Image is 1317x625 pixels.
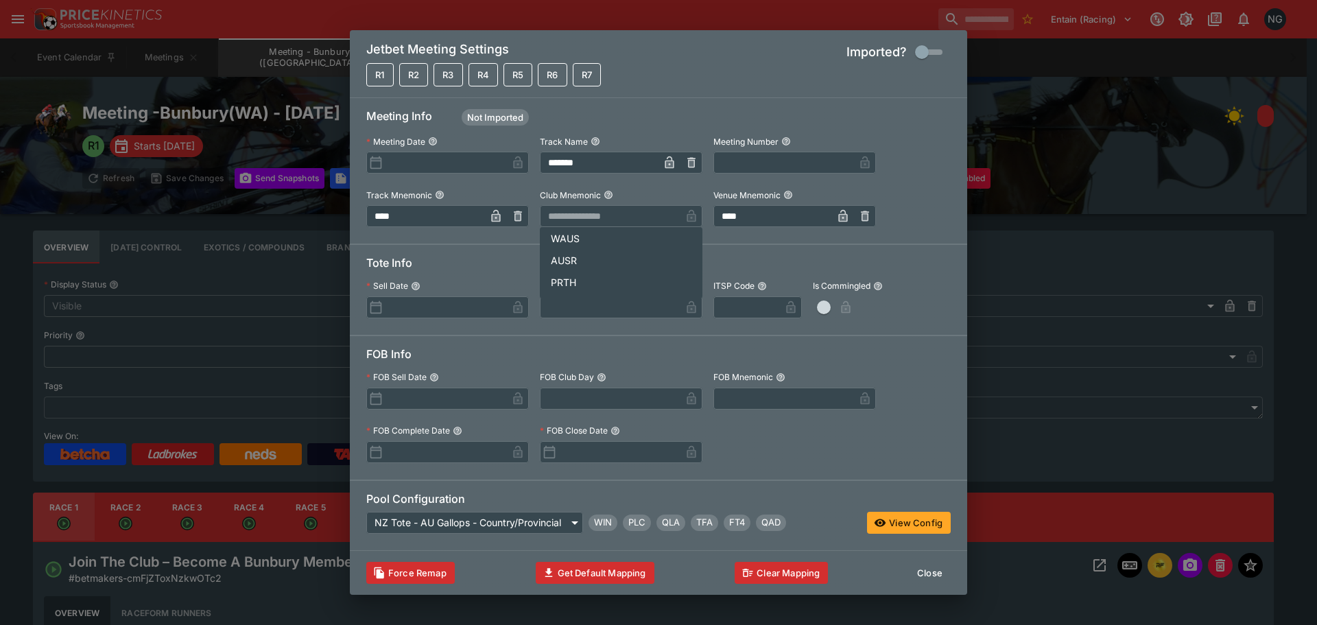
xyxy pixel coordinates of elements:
span: Not Imported [462,111,529,125]
button: FOB Complete Date [453,426,462,436]
button: Is Commingled [873,281,883,291]
div: First Four [724,515,750,531]
h5: Jetbet Meeting Settings [366,41,509,63]
span: PLC [623,516,651,530]
div: Trifecta [691,515,718,531]
p: Track Name [540,136,588,148]
div: NZ Tote - AU Gallops - Country/Provincial [366,512,583,534]
div: Win [589,515,617,531]
button: Get Default Mapping Info [536,562,654,584]
button: Meeting Number [781,137,791,146]
button: Clear Mapping [735,562,828,584]
p: Meeting Number [713,136,779,148]
button: Meeting Date [428,137,438,146]
div: Meeting Status [462,109,529,126]
button: Not Mapped and Not Imported [503,63,532,86]
p: Club Mnemonic [540,189,601,201]
h6: Meeting Info [366,109,951,131]
div: Tote Pool Quaddie [756,515,786,531]
button: FOB Close Date [610,426,620,436]
button: Not Mapped and Not Imported [366,63,394,86]
h6: Pool Configuration [366,492,951,512]
button: Not Mapped and Not Imported [434,63,462,86]
p: Sell Date [366,280,408,292]
span: FT4 [724,516,750,530]
button: Clears data required to update with latest templates [366,562,455,584]
p: Venue Mnemonic [713,189,781,201]
button: FOB Club Day [597,373,606,382]
button: Not Mapped and Not Imported [538,63,567,86]
p: Meeting Date [366,136,425,148]
h5: Imported? [846,44,907,60]
button: ITSP Code [757,281,767,291]
div: Quinella [656,515,685,531]
button: Venue Mnemonic [783,190,793,200]
button: Track Name [591,137,600,146]
button: Sell Date [411,281,420,291]
button: FOB Mnemonic [776,373,785,382]
button: Not Mapped and Not Imported [573,63,601,86]
div: Place [623,515,651,531]
button: Not Mapped and Not Imported [468,63,498,86]
p: FOB Club Day [540,371,594,383]
button: View Config [867,512,951,534]
button: Track Mnemonic [435,190,444,200]
span: QLA [656,516,685,530]
button: FOB Sell Date [429,373,439,382]
li: WAUS [540,227,702,249]
span: QAD [756,516,786,530]
li: AUSR [540,249,702,271]
h6: FOB Info [366,347,951,367]
button: Club Mnemonic [604,190,613,200]
span: TFA [691,516,718,530]
li: PRTH [540,271,702,293]
p: Track Mnemonic [366,189,432,201]
h6: Tote Info [366,256,951,276]
p: FOB Sell Date [366,371,427,383]
p: ITSP Code [713,280,755,292]
button: Close [909,562,951,584]
p: FOB Complete Date [366,425,450,436]
p: FOB Mnemonic [713,371,773,383]
button: Not Mapped and Not Imported [399,63,428,86]
p: Is Commingled [813,280,870,292]
p: FOB Close Date [540,425,608,436]
span: WIN [589,516,617,530]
